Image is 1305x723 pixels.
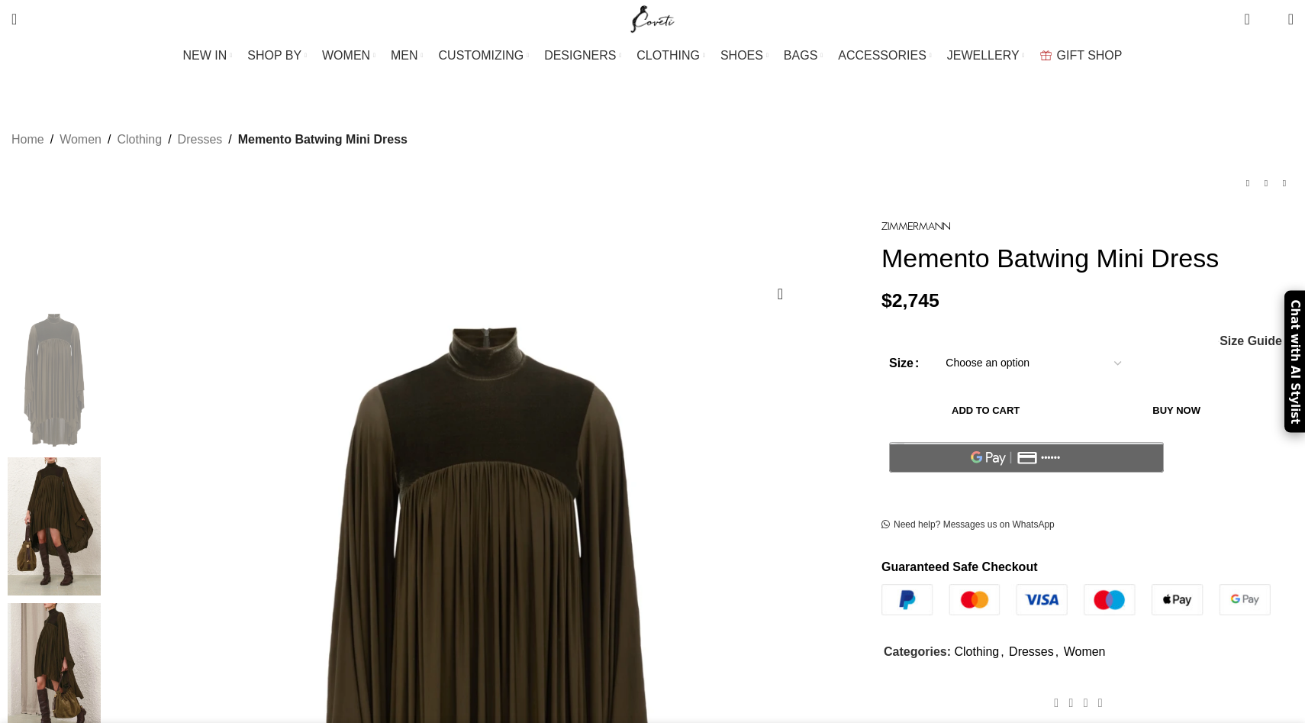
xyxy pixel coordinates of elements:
[636,40,705,71] a: CLOTHING
[1040,40,1123,71] a: GIFT SHOP
[247,48,301,63] span: SHOP BY
[627,11,678,24] a: Site logo
[1093,692,1107,715] a: WhatsApp social link
[8,311,101,450] img: Elevate your elegance in this Zimmermann Dresses from the 2025 resort wear edit
[11,130,44,150] a: Home
[117,130,162,150] a: Clothing
[947,40,1025,71] a: JEWELLERY
[954,645,999,658] a: Clothing
[947,48,1020,63] span: JEWELLERY
[4,40,1301,71] div: Main navigation
[784,40,823,71] a: BAGS
[322,48,370,63] span: WOMEN
[889,442,1164,473] button: Pay with GPay
[1219,335,1282,347] a: Size Guide
[8,457,101,596] img: available now at Coveti.
[881,290,892,311] span: $
[1078,692,1093,715] a: Pinterest social link
[884,645,951,658] span: Categories:
[1064,645,1106,658] a: Women
[391,40,423,71] a: MEN
[889,395,1082,427] button: Add to cart
[183,40,233,71] a: NEW IN
[247,40,307,71] a: SHOP BY
[881,584,1271,615] img: guaranteed-safe-checkout-bordered.j
[838,48,926,63] span: ACCESSORIES
[183,48,227,63] span: NEW IN
[1275,174,1294,192] a: Next product
[1239,174,1257,192] a: Previous product
[1000,642,1004,662] span: ,
[439,48,524,63] span: CUSTOMIZING
[391,48,418,63] span: MEN
[838,40,932,71] a: ACCESSORIES
[881,290,939,311] bdi: 2,745
[1049,692,1064,715] a: Facebook social link
[1064,692,1078,715] a: X social link
[11,130,408,150] nav: Breadcrumb
[881,222,950,231] img: Zimmermann
[1055,642,1058,662] span: ,
[4,4,24,34] a: Search
[544,48,616,63] span: DESIGNERS
[178,130,223,150] a: Dresses
[881,560,1038,573] strong: Guaranteed Safe Checkout
[544,40,621,71] a: DESIGNERS
[1265,15,1276,27] span: 0
[881,243,1294,274] h1: Memento Batwing Mini Dress
[784,48,817,63] span: BAGS
[1057,48,1123,63] span: GIFT SHOP
[886,481,1167,483] iframe: Secure payment input frame
[1261,4,1277,34] div: My Wishlist
[1042,453,1062,463] text: ••••••
[238,130,408,150] span: Memento Batwing Mini Dress
[1040,50,1052,60] img: GiftBag
[720,40,768,71] a: SHOES
[1009,645,1054,658] a: Dresses
[720,48,763,63] span: SHOES
[1236,4,1257,34] a: 0
[636,48,700,63] span: CLOTHING
[439,40,530,71] a: CUSTOMIZING
[322,40,375,71] a: WOMEN
[1090,395,1263,427] button: Buy now
[889,353,919,373] label: Size
[60,130,101,150] a: Women
[1245,8,1257,19] span: 0
[881,519,1055,531] a: Need help? Messages us on WhatsApp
